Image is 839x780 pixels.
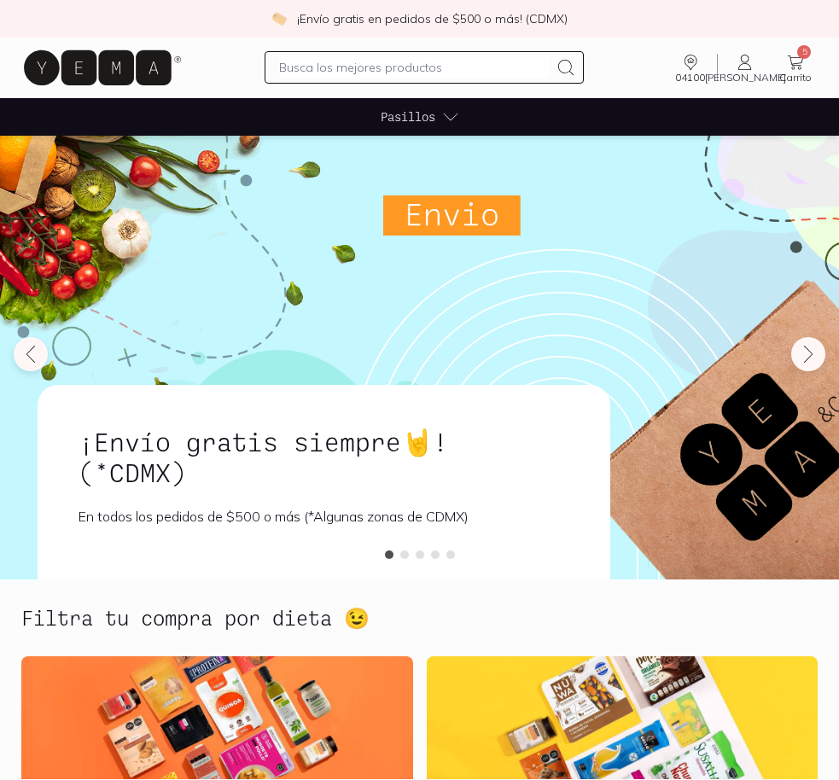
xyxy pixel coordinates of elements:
img: check [271,11,287,26]
input: Busca los mejores productos [279,57,549,78]
span: [PERSON_NAME] [705,71,786,84]
a: 5Carrito [772,52,819,83]
span: 5 [797,45,811,59]
p: ¡Envío gratis en pedidos de $500 o más! (CDMX) [297,10,568,27]
a: [PERSON_NAME] [718,52,772,83]
a: Entrega a: 04100 [663,52,717,83]
h1: ¡Envío gratis siempre🤘! (*CDMX) [79,426,569,487]
p: En todos los pedidos de $500 o más (*Algunas zonas de CDMX) [79,508,569,525]
img: Dieta Vegana [21,656,413,779]
img: Dieta sin gluten [427,656,819,779]
span: Carrito [779,71,812,84]
span: 04100 [675,71,705,84]
span: Pasillos [381,108,435,125]
h2: Filtra tu compra por dieta 😉 [21,607,370,629]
